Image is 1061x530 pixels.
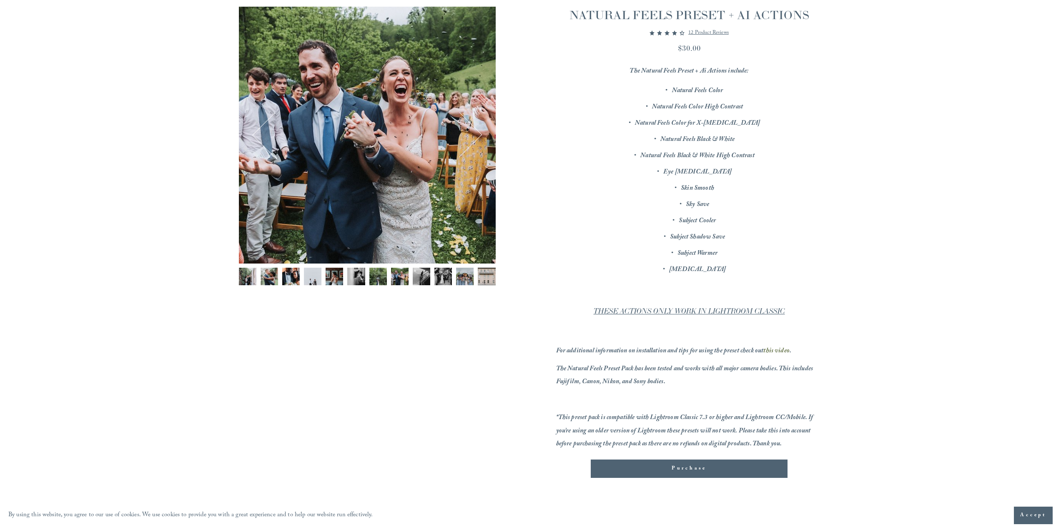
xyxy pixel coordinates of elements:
[556,7,823,23] h1: NATURAL FEELS PRESET + AI ACTIONS
[478,268,495,290] button: Image 12 of 12
[434,268,452,290] button: Image 10 of 12
[347,268,365,290] button: Image 6 of 12
[369,268,387,290] button: Image 7 of 12
[669,264,726,276] em: [MEDICAL_DATA]
[282,268,300,285] img: DSCF8972.jpg (Copy)
[8,510,373,522] p: By using this website, you agree to our use of cookies. We use cookies to provide you with a grea...
[413,268,430,290] button: Image 9 of 12
[304,268,321,290] button: Image 4 of 12
[391,268,409,290] button: Image 8 of 12
[630,66,748,77] em: The Natural Feels Preset + Ai Actions include:
[239,268,256,285] img: DSCF9013.jpg (Copy)
[239,7,496,343] div: Gallery
[679,216,716,227] em: Subject Cooler
[672,465,707,473] span: Purchase
[326,268,343,290] button: Image 5 of 12
[688,28,729,38] a: 12 product reviews
[1020,511,1046,520] span: Accept
[763,346,790,357] a: this video
[239,268,496,290] div: Gallery thumbnails
[640,151,754,162] em: Natural Feels Black & White High Contrast
[304,268,321,285] img: FUJ18856 copy.jpg (Copy)
[663,167,732,178] em: Eye [MEDICAL_DATA]
[439,115,479,155] button: Next
[478,268,495,285] img: DSCF7340.jpg (Copy)
[326,268,343,285] img: FUJ14832.jpg (Copy)
[660,134,735,146] em: Natural Feels Black & White
[556,346,764,357] em: For additional information on installation and tips for using the preset check out
[282,268,300,290] button: Image 3 of 12
[635,118,760,129] em: Natural Feels Color for X-[MEDICAL_DATA]
[556,412,815,450] em: *This preset pack is compatible with Lightroom Classic 7.3 or higher and Lightroom CC/Mobile. If ...
[681,183,714,194] em: Skin Smooth
[556,43,823,54] div: $30.00
[1014,507,1053,524] button: Accept
[670,232,725,243] em: Subject Shadow Save
[591,460,788,478] button: Purchase
[686,199,709,211] em: Sky Save
[672,85,723,97] em: Natural Feels Color
[239,268,256,290] button: Image 1 of 12
[255,115,295,155] button: Previous
[652,102,743,113] em: Natural Feels Color High Contrast
[434,268,452,285] img: FUJ15149.jpg (Copy)
[261,268,278,290] button: Image 2 of 12
[677,248,717,259] em: Subject Warmer
[556,364,815,388] em: The Natural Feels Preset Pack has been tested and works with all major camera bodies. This includ...
[456,268,474,290] button: Image 11 of 12
[456,268,474,285] img: DSCF8358.jpg (Copy)
[347,268,365,285] img: DSCF9372.jpg (Copy)
[790,346,791,357] em: .
[594,307,785,316] em: THESE ACTIONS ONLY WORK IN LIGHTROOM CLASSIC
